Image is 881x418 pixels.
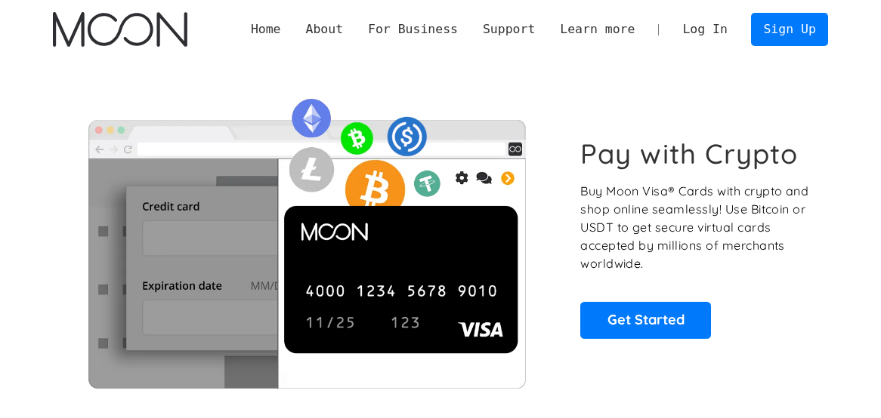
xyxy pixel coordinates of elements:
[293,20,356,39] div: About
[580,182,811,272] p: Buy Moon Visa® Cards with crypto and shop online seamlessly! Use Bitcoin or USDT to get secure vi...
[368,20,458,39] div: For Business
[548,20,648,39] div: Learn more
[580,302,711,339] a: Get Started
[53,12,187,47] img: Moon Logo
[238,20,293,39] a: Home
[305,20,343,39] div: About
[580,137,798,171] h1: Pay with Crypto
[483,20,535,39] div: Support
[670,14,740,46] a: Log In
[470,20,547,39] div: Support
[53,12,187,47] a: home
[751,13,828,46] a: Sign Up
[53,88,560,389] img: Moon Cards let you spend your crypto anywhere Visa is accepted.
[560,20,635,39] div: Learn more
[356,20,471,39] div: For Business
